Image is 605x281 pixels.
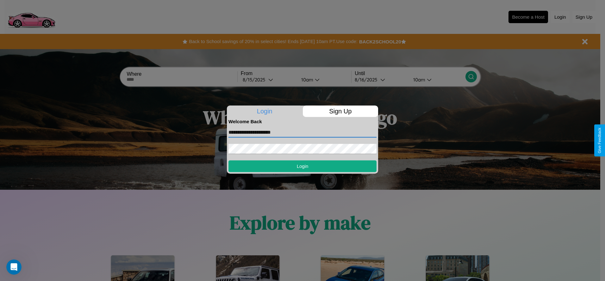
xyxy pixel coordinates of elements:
[228,119,377,124] h4: Welcome Back
[227,105,302,117] p: Login
[597,128,602,153] div: Give Feedback
[6,259,22,275] iframe: Intercom live chat
[303,105,378,117] p: Sign Up
[228,160,377,172] button: Login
